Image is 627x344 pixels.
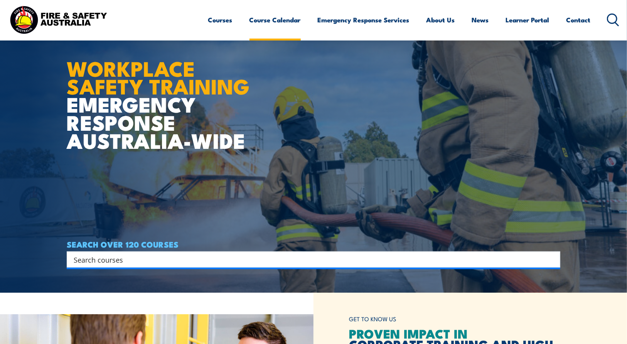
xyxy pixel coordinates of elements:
a: Contact [566,10,591,30]
a: Learner Portal [506,10,549,30]
a: Courses [208,10,233,30]
a: Course Calendar [249,10,301,30]
input: Search input [74,254,543,265]
h1: EMERGENCY RESPONSE AUSTRALIA-WIDE [67,40,255,149]
span: PROVEN IMPACT IN [349,324,468,343]
a: About Us [426,10,455,30]
h4: SEARCH OVER 120 COURSES [67,240,560,248]
a: News [472,10,489,30]
button: Search magnifier button [547,254,558,265]
a: Emergency Response Services [318,10,410,30]
h6: GET TO KNOW US [349,312,560,326]
form: Search form [75,254,545,265]
strong: WORKPLACE SAFETY TRAINING [67,52,249,102]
